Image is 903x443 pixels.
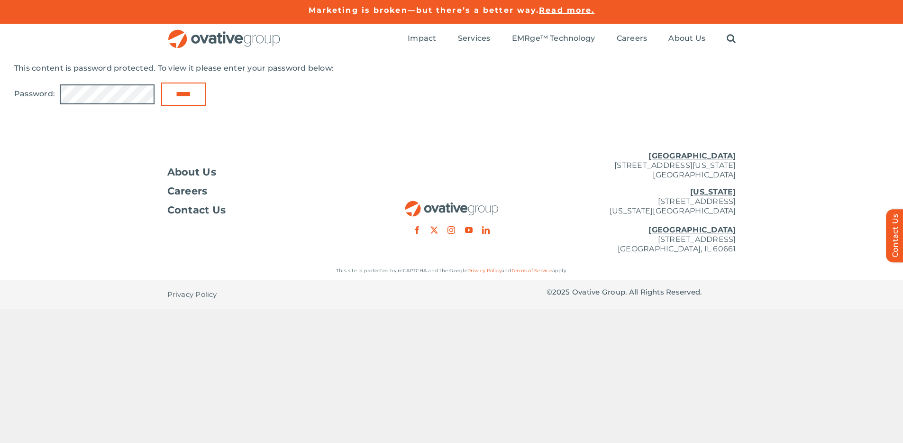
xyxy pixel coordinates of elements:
[511,268,552,274] a: Terms of Service
[309,6,539,15] a: Marketing is broken—but there’s a better way.
[404,200,499,209] a: OG_Full_horizontal_RGB
[408,24,736,54] nav: Menu
[167,205,357,215] a: Contact Us
[447,226,455,234] a: instagram
[167,290,217,299] span: Privacy Policy
[167,280,217,309] a: Privacy Policy
[617,34,648,43] span: Careers
[167,167,357,215] nav: Footer Menu
[465,226,473,234] a: youtube
[547,187,736,254] p: [STREET_ADDRESS] [US_STATE][GEOGRAPHIC_DATA] [STREET_ADDRESS] [GEOGRAPHIC_DATA], IL 60661
[458,34,491,43] span: Services
[547,287,736,297] p: © Ovative Group. All Rights Reserved.
[482,226,490,234] a: linkedin
[648,225,736,234] u: [GEOGRAPHIC_DATA]
[512,34,595,44] a: EMRge™ Technology
[617,34,648,44] a: Careers
[167,28,281,37] a: OG_Full_horizontal_RGB
[727,34,736,44] a: Search
[167,205,226,215] span: Contact Us
[408,34,436,43] span: Impact
[539,6,594,15] a: Read more.
[467,268,502,274] a: Privacy Policy
[512,34,595,43] span: EMRge™ Technology
[648,151,736,160] u: [GEOGRAPHIC_DATA]
[14,89,159,98] label: Password:
[167,186,357,196] a: Careers
[690,187,736,196] u: [US_STATE]
[668,34,705,43] span: About Us
[430,226,438,234] a: twitter
[167,186,208,196] span: Careers
[14,64,889,73] p: This content is password protected. To view it please enter your password below:
[167,167,217,177] span: About Us
[60,84,155,104] input: Password:
[668,34,705,44] a: About Us
[167,280,357,309] nav: Footer - Privacy Policy
[547,151,736,180] p: [STREET_ADDRESS][US_STATE] [GEOGRAPHIC_DATA]
[552,287,570,296] span: 2025
[458,34,491,44] a: Services
[408,34,436,44] a: Impact
[167,266,736,276] p: This site is protected by reCAPTCHA and the Google and apply.
[413,226,421,234] a: facebook
[167,167,357,177] a: About Us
